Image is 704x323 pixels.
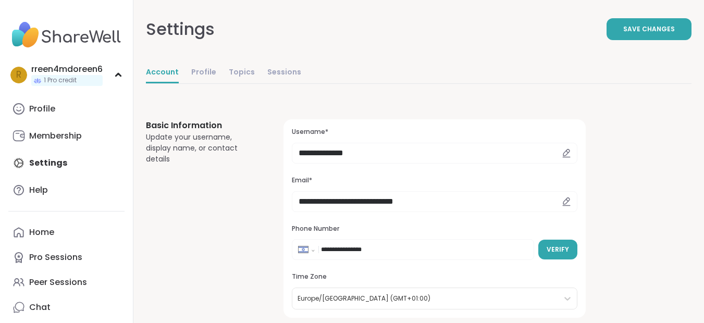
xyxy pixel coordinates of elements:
div: Update your username, display name, or contact details [146,132,258,165]
div: rreen4mdoreen6 [31,64,103,75]
a: Profile [8,96,125,121]
h3: Phone Number [292,225,577,233]
div: Help [29,184,48,196]
div: Profile [29,103,55,115]
a: Profile [191,63,216,83]
h3: Email* [292,176,577,185]
h3: Basic Information [146,119,258,132]
div: Settings [146,17,215,42]
a: Peer Sessions [8,270,125,295]
a: Home [8,220,125,245]
div: Peer Sessions [29,277,87,288]
a: Membership [8,123,125,148]
img: ShareWell Nav Logo [8,17,125,53]
h3: Time Zone [292,272,577,281]
a: Topics [229,63,255,83]
a: Account [146,63,179,83]
div: Membership [29,130,82,142]
div: Chat [29,302,51,313]
button: Save Changes [607,18,691,40]
a: Pro Sessions [8,245,125,270]
a: Sessions [267,63,301,83]
span: Verify [547,245,569,254]
span: r [16,68,21,82]
div: Pro Sessions [29,252,82,263]
div: Home [29,227,54,238]
a: Chat [8,295,125,320]
span: Save Changes [623,24,675,34]
button: Verify [538,240,577,259]
h3: Username* [292,128,577,136]
a: Help [8,178,125,203]
span: 1 Pro credit [44,76,77,85]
